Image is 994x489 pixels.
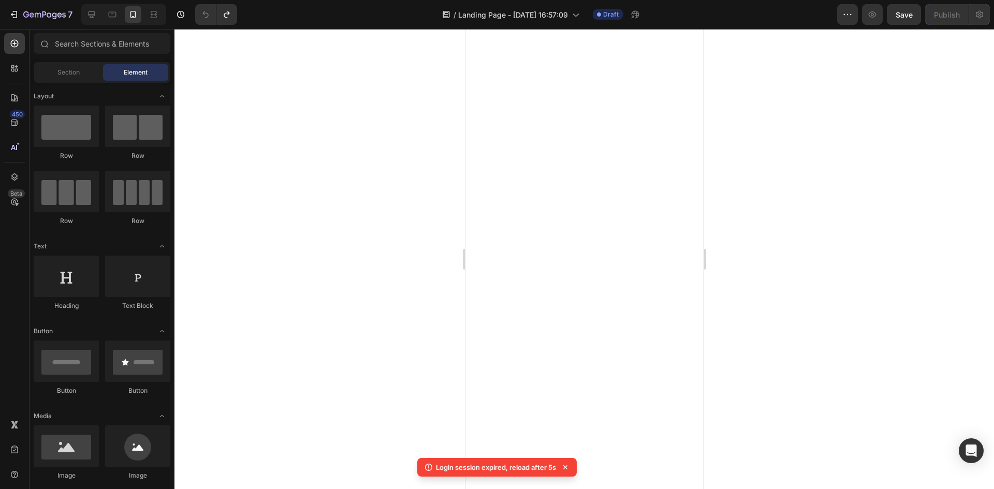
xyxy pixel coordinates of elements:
[34,411,52,421] span: Media
[34,151,99,160] div: Row
[154,408,170,424] span: Toggle open
[154,88,170,105] span: Toggle open
[105,216,170,226] div: Row
[34,327,53,336] span: Button
[934,9,960,20] div: Publish
[68,8,72,21] p: 7
[887,4,921,25] button: Save
[34,216,99,226] div: Row
[458,9,568,20] span: Landing Page - [DATE] 16:57:09
[105,386,170,395] div: Button
[105,471,170,480] div: Image
[105,151,170,160] div: Row
[8,189,25,198] div: Beta
[105,301,170,310] div: Text Block
[34,471,99,480] div: Image
[4,4,77,25] button: 7
[34,92,54,101] span: Layout
[896,10,913,19] span: Save
[195,4,237,25] div: Undo/Redo
[154,238,170,255] span: Toggle open
[34,301,99,310] div: Heading
[603,10,619,19] span: Draft
[57,68,80,77] span: Section
[34,386,99,395] div: Button
[925,4,969,25] button: Publish
[34,33,170,54] input: Search Sections & Elements
[34,242,47,251] span: Text
[124,68,148,77] span: Element
[959,438,984,463] div: Open Intercom Messenger
[454,9,456,20] span: /
[436,462,556,472] p: Login session expired, reload after 5s
[154,323,170,339] span: Toggle open
[10,110,25,118] div: 450
[465,29,704,489] iframe: Design area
